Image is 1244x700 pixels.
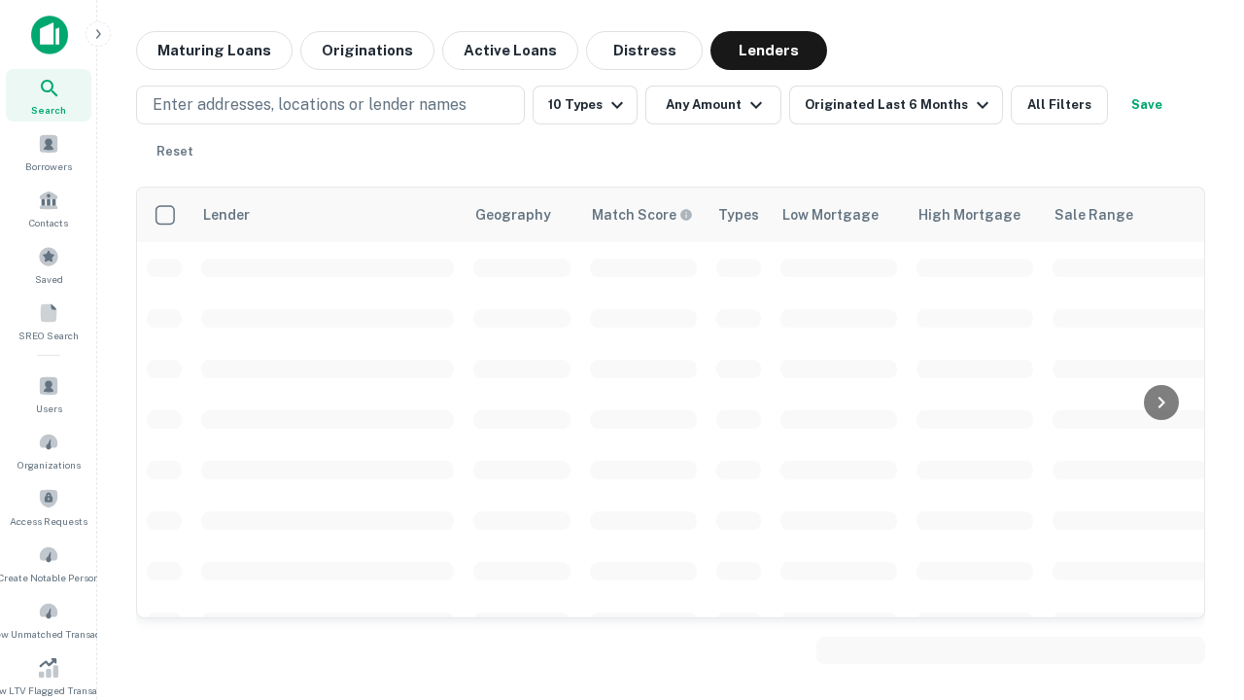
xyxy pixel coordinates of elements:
a: Organizations [6,424,91,476]
span: Contacts [29,215,68,230]
span: Borrowers [25,158,72,174]
button: 10 Types [533,86,638,124]
a: Review Unmatched Transactions [6,593,91,646]
div: Geography [475,203,551,227]
iframe: Chat Widget [1147,482,1244,576]
a: Contacts [6,182,91,234]
button: Active Loans [442,31,578,70]
button: Save your search to get updates of matches that match your search criteria. [1116,86,1178,124]
div: Capitalize uses an advanced AI algorithm to match your search with the best lender. The match sco... [592,204,693,226]
button: Reset [144,132,206,171]
th: Types [707,188,771,242]
span: Organizations [17,457,81,472]
button: Any Amount [645,86,781,124]
span: Access Requests [10,513,87,529]
button: Enter addresses, locations or lender names [136,86,525,124]
span: SREO Search [18,328,79,343]
a: Create Notable Person [6,537,91,589]
div: Sale Range [1054,203,1133,227]
span: Saved [35,271,63,287]
button: Lenders [710,31,827,70]
th: High Mortgage [907,188,1043,242]
img: capitalize-icon.png [31,16,68,54]
th: Sale Range [1043,188,1218,242]
a: Access Requests [6,480,91,533]
a: Search [6,69,91,122]
div: High Mortgage [918,203,1020,227]
button: Originations [300,31,434,70]
button: All Filters [1011,86,1108,124]
div: Low Mortgage [782,203,879,227]
p: Enter addresses, locations or lender names [153,93,466,117]
h6: Match Score [592,204,689,226]
button: Maturing Loans [136,31,293,70]
a: Users [6,367,91,420]
th: Low Mortgage [771,188,907,242]
a: Saved [6,238,91,291]
div: Lender [203,203,250,227]
button: Distress [586,31,703,70]
th: Geography [464,188,580,242]
div: Types [718,203,759,227]
th: Lender [191,188,464,242]
a: SREO Search [6,295,91,347]
button: Originated Last 6 Months [789,86,1003,124]
span: Search [31,102,66,118]
a: Borrowers [6,125,91,178]
th: Capitalize uses an advanced AI algorithm to match your search with the best lender. The match sco... [580,188,707,242]
span: Users [36,401,62,416]
div: Originated Last 6 Months [805,93,994,117]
